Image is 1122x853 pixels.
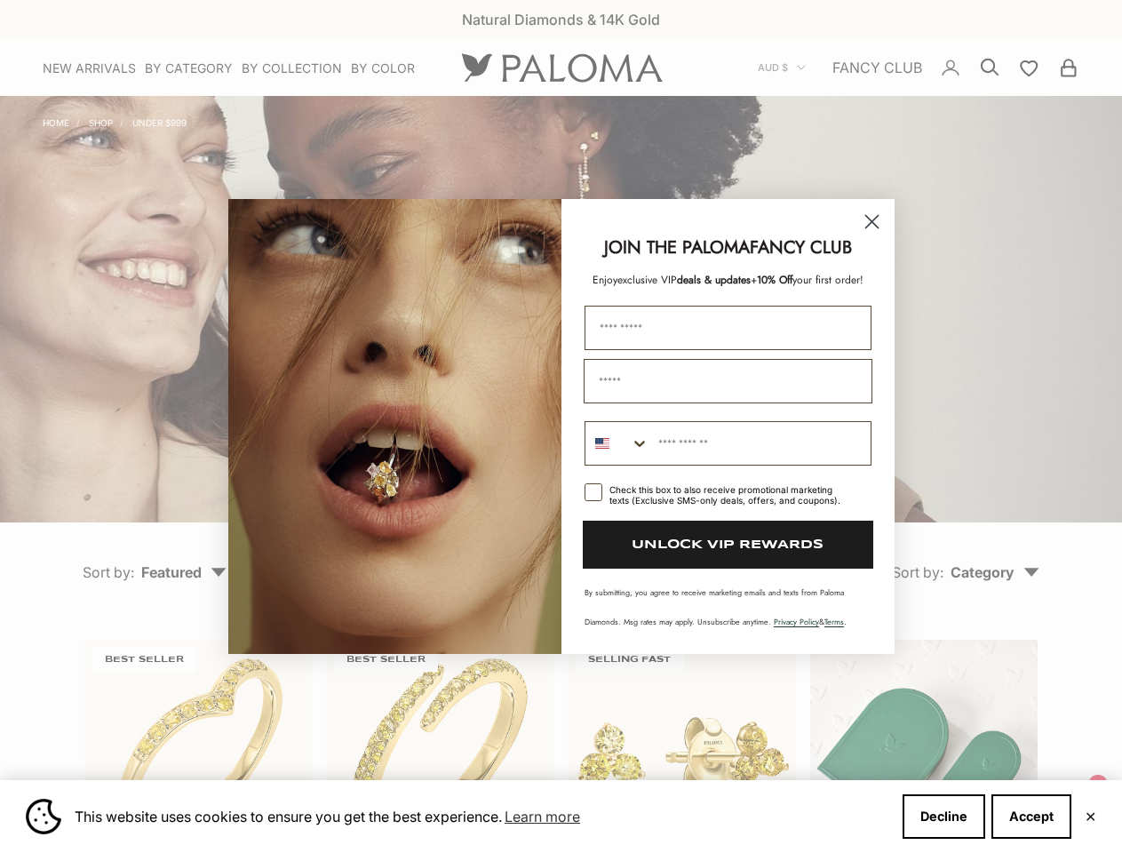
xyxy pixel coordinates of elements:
[991,794,1071,839] button: Accept
[585,306,871,350] input: First Name
[26,799,61,834] img: Cookie banner
[774,616,819,627] a: Privacy Policy
[609,484,850,506] div: Check this box to also receive promotional marketing texts (Exclusive SMS-only deals, offers, and...
[583,521,873,569] button: UNLOCK VIP REWARDS
[228,199,561,654] img: Loading...
[585,422,649,465] button: Search Countries
[75,803,888,830] span: This website uses cookies to ensure you get the best experience.
[502,803,583,830] a: Learn more
[757,272,792,288] span: 10% Off
[617,272,677,288] span: exclusive VIP
[584,359,872,403] input: Email
[595,436,609,450] img: United States
[1085,811,1096,822] button: Close
[750,235,852,260] strong: FANCY CLUB
[585,586,871,627] p: By submitting, you agree to receive marketing emails and texts from Paloma Diamonds. Msg rates ma...
[824,616,844,627] a: Terms
[604,235,750,260] strong: JOIN THE PALOMA
[617,272,751,288] span: deals & updates
[903,794,985,839] button: Decline
[649,422,871,465] input: Phone Number
[856,206,887,237] button: Close dialog
[751,272,863,288] span: + your first order!
[774,616,847,627] span: & .
[593,272,617,288] span: Enjoy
